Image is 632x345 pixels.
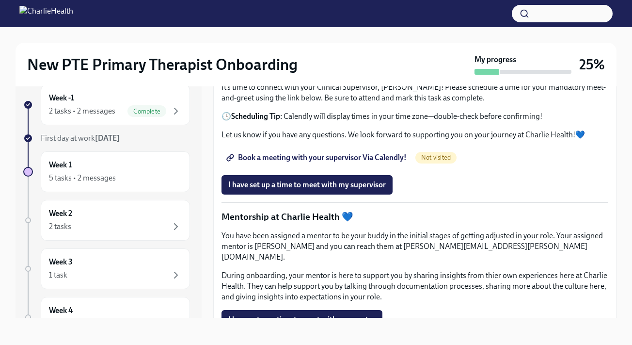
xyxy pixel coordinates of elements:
[23,151,190,192] a: Week 15 tasks • 2 messages
[49,221,71,232] div: 2 tasks
[49,160,72,170] h6: Week 1
[49,257,73,267] h6: Week 3
[19,6,73,21] img: CharlieHealth
[49,106,115,116] div: 2 tasks • 2 messages
[41,133,120,143] span: First day at work
[23,297,190,338] a: Week 4
[95,133,120,143] strong: [DATE]
[415,154,457,161] span: Not visited
[127,108,166,115] span: Complete
[228,180,386,190] span: I have set up a time to meet with my supervisor
[221,270,608,302] p: During onboarding, your mentor is here to support you by sharing insights from thier own experien...
[221,175,393,195] button: I have set up a time to meet with my supervisor
[221,130,608,140] p: Let us know if you have any questions. We look forward to supporting you on your journey at Charl...
[221,82,608,103] p: It’s time to connect with your Clinical Supervisor, [PERSON_NAME]! Please schedule a time for you...
[474,54,516,65] strong: My progress
[49,270,67,280] div: 1 task
[49,93,74,103] h6: Week -1
[23,200,190,241] a: Week 22 tasks
[49,208,72,219] h6: Week 2
[49,173,116,183] div: 5 tasks • 2 messages
[221,310,382,329] button: I have set up a time to meet with my mentor
[221,148,413,167] a: Book a meeting with your supervisor Via Calendly!
[27,55,298,74] h2: New PTE Primary Therapist Onboarding
[221,111,608,122] p: 🕒 : Calendly will display times in your time zone—double-check before confirming!
[49,305,73,316] h6: Week 4
[23,248,190,289] a: Week 31 task
[221,211,608,223] p: Mentorship at Charlie Health 💙
[231,112,280,121] strong: Scheduling Tip
[228,153,407,163] span: Book a meeting with your supervisor Via Calendly!
[228,315,376,325] span: I have set up a time to meet with my mentor
[579,56,605,73] h3: 25%
[23,84,190,125] a: Week -12 tasks • 2 messagesComplete
[23,133,190,144] a: First day at work[DATE]
[221,230,608,263] p: You have been assigned a mentor to be your buddy in the initial stages of getting adjusted in you...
